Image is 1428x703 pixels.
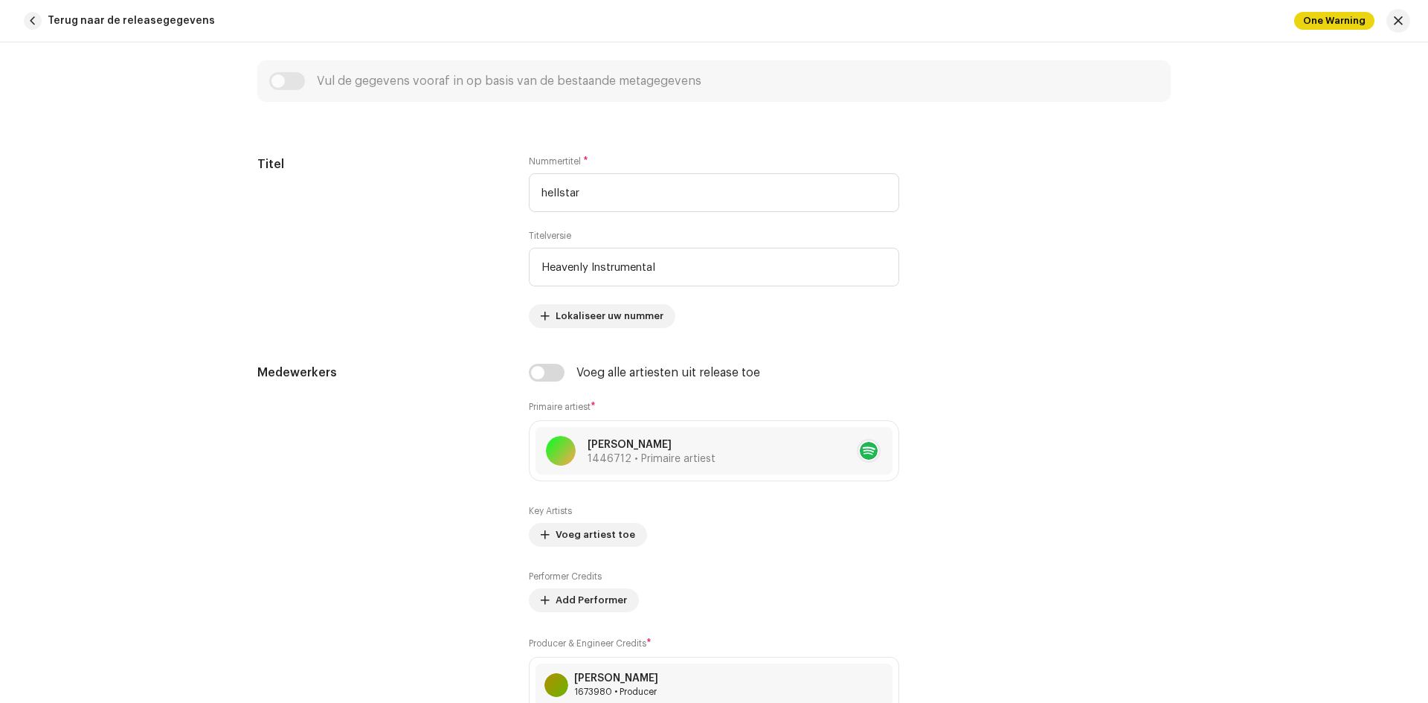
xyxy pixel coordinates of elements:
small: Primaire artiest [529,402,591,411]
div: Producer [574,686,658,698]
h5: Medewerkers [257,364,505,382]
div: [PERSON_NAME] [574,672,658,684]
button: Add Performer [529,588,639,612]
small: Producer & Engineer Credits [529,639,646,648]
span: 1446712 • Primaire artiest [588,454,715,464]
span: Add Performer [556,585,627,615]
h5: Titel [257,155,505,173]
label: Nummertitel [529,155,588,167]
span: Voeg artiest toe [556,520,635,550]
span: Lokaliseer uw nummer [556,301,663,331]
label: Titelversie [529,230,571,242]
input: eijv. Live, Remix, Remastered [529,248,899,286]
input: Voer de naam van het nummer in [529,173,899,212]
button: Lokaliseer uw nummer [529,304,675,328]
button: Voeg artiest toe [529,523,647,547]
div: Voeg alle artiesten uit release toe [576,367,760,379]
label: Key Artists [529,505,572,517]
p: [PERSON_NAME] [588,437,715,453]
label: Performer Credits [529,571,602,582]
